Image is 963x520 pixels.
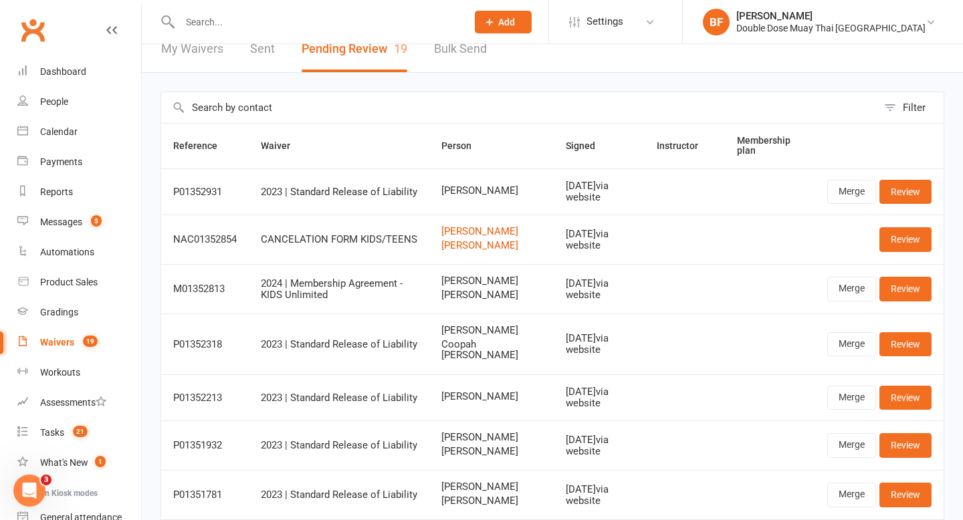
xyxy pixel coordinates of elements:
a: Payments [17,147,141,177]
a: Messages 5 [17,207,141,237]
a: Product Sales [17,267,141,297]
a: Workouts [17,358,141,388]
div: Assessments [40,397,106,408]
div: [DATE] via website [566,386,633,408]
button: Signed [566,138,610,154]
span: [PERSON_NAME] [441,289,542,301]
button: Person [441,138,486,154]
div: Calendar [40,126,78,137]
span: [PERSON_NAME] [441,275,542,287]
div: Workouts [40,367,80,378]
div: 2024 | Membership Agreement - KIDS Unlimited [261,278,417,300]
span: [PERSON_NAME] [441,495,542,507]
a: Gradings [17,297,141,328]
div: [DATE] via website [566,229,633,251]
div: 2023 | Standard Release of Liability [261,392,417,404]
div: [DATE] via website [566,434,633,457]
div: 2023 | Standard Release of Liability [261,339,417,350]
span: Settings [586,7,623,37]
button: Filter [877,92,944,123]
button: Pending Review19 [302,26,407,72]
a: Review [879,483,932,507]
span: Instructor [657,140,713,151]
span: Reference [173,140,232,151]
a: Merge [827,277,876,301]
div: Reports [40,186,73,197]
div: Product Sales [40,277,98,287]
a: Sent [250,26,275,72]
div: Payments [40,156,82,167]
a: Merge [827,180,876,204]
span: Coopah [PERSON_NAME] [441,339,542,361]
a: Tasks 21 [17,418,141,448]
a: People [17,87,141,117]
a: [PERSON_NAME] [441,226,542,237]
a: Clubworx [16,13,49,47]
span: 1 [95,456,106,467]
div: CANCELATION FORM KIDS/TEENS [261,234,417,245]
a: Bulk Send [434,26,487,72]
span: [PERSON_NAME] [441,432,542,443]
a: Review [879,227,932,251]
div: P01352931 [173,186,237,198]
div: Tasks [40,427,64,438]
div: [PERSON_NAME] [736,10,926,22]
button: Reference [173,138,232,154]
a: Waivers 19 [17,328,141,358]
span: [PERSON_NAME] [441,481,542,493]
a: Dashboard [17,57,141,87]
div: [DATE] via website [566,484,633,506]
a: Review [879,433,932,457]
div: P01351932 [173,440,237,451]
span: [PERSON_NAME] [441,185,542,197]
div: Gradings [40,307,78,317]
span: 3 [41,475,51,485]
div: Messages [40,217,82,227]
span: 19 [394,41,407,55]
span: 5 [91,215,102,227]
input: Search... [176,13,457,31]
a: Review [879,180,932,204]
div: Dashboard [40,66,86,77]
div: 2023 | Standard Release of Liability [261,489,417,501]
a: What's New1 [17,448,141,478]
span: [PERSON_NAME] [441,391,542,402]
span: 21 [73,426,88,437]
div: [DATE] via website [566,333,633,355]
div: P01351781 [173,489,237,501]
div: [DATE] via website [566,278,633,300]
span: Waiver [261,140,305,151]
div: M01352813 [173,283,237,295]
a: Assessments [17,388,141,418]
div: BF [703,9,730,35]
div: 2023 | Standard Release of Liability [261,186,417,198]
a: Review [879,386,932,410]
div: NAC01352854 [173,234,237,245]
iframe: Intercom live chat [13,475,45,507]
a: Automations [17,237,141,267]
div: [DATE] via website [566,180,633,203]
div: Filter [903,100,926,116]
a: Review [879,332,932,356]
a: Reports [17,177,141,207]
div: Waivers [40,337,74,348]
div: Double Dose Muay Thai [GEOGRAPHIC_DATA] [736,22,926,34]
button: Instructor [657,138,713,154]
a: Merge [827,332,876,356]
a: Calendar [17,117,141,147]
button: Waiver [261,138,305,154]
span: Signed [566,140,610,151]
span: 19 [83,336,98,347]
div: What's New [40,457,88,468]
a: Merge [827,386,876,410]
span: Person [441,140,486,151]
div: P01352318 [173,339,237,350]
span: [PERSON_NAME] [441,446,542,457]
span: [PERSON_NAME] [441,325,542,336]
input: Search by contact [161,92,877,123]
div: People [40,96,68,107]
a: Merge [827,433,876,457]
a: Merge [827,483,876,507]
span: Add [498,17,515,27]
a: [PERSON_NAME] [441,240,542,251]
